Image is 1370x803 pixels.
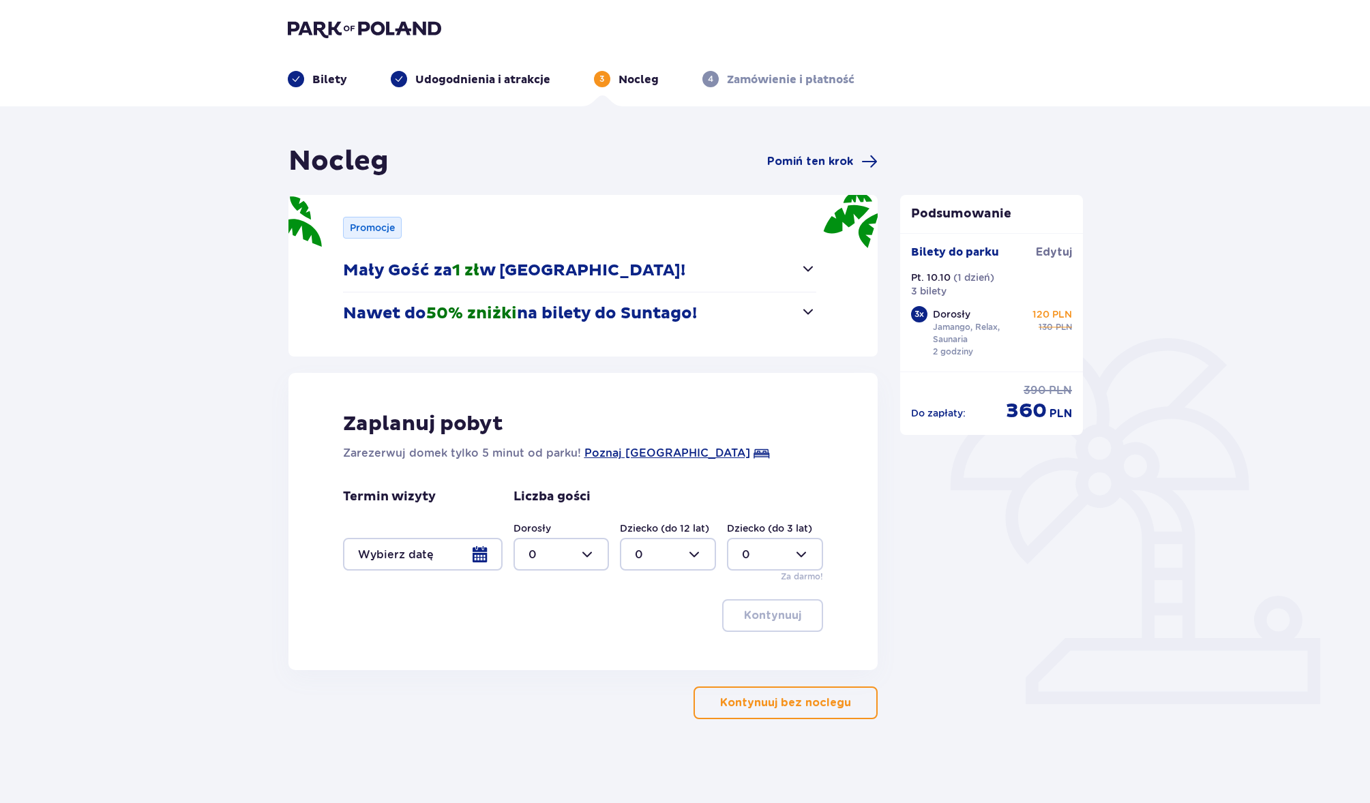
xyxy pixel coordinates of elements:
div: 3Nocleg [594,71,659,87]
label: Dziecko (do 3 lat) [727,521,812,535]
span: 50% zniżki [426,303,517,324]
div: Udogodnienia i atrakcje [391,71,550,87]
p: Dorosły [933,307,970,321]
p: Nocleg [619,72,659,87]
a: Poznaj [GEOGRAPHIC_DATA] [584,445,750,461]
label: Dorosły [513,521,551,535]
span: Edytuj [1036,245,1072,260]
p: 4 [708,73,713,85]
p: Jamango, Relax, Saunaria [933,321,1027,346]
span: 130 [1039,321,1053,333]
p: Do zapłaty : [911,406,966,420]
p: Zaplanuj pobyt [343,411,503,437]
p: Za darmo! [781,571,823,583]
p: Kontynuuj bez noclegu [720,695,851,710]
div: 3 x [911,306,927,322]
p: 2 godziny [933,346,973,358]
p: Pt. 10.10 [911,271,951,284]
span: PLN [1049,383,1072,398]
img: Park of Poland logo [288,19,441,38]
div: 4Zamówienie i płatność [702,71,854,87]
p: Zarezerwuj domek tylko 5 minut od parku! [343,445,581,461]
p: 120 PLN [1032,307,1072,321]
p: Liczba gości [513,489,591,505]
p: Termin wizyty [343,489,436,505]
p: Kontynuuj [744,608,801,623]
p: ( 1 dzień ) [953,271,994,284]
p: Mały Gość za w [GEOGRAPHIC_DATA]! [343,260,685,281]
p: Udogodnienia i atrakcje [415,72,550,87]
p: Nawet do na bilety do Suntago! [343,303,697,324]
div: Bilety [288,71,347,87]
button: Kontynuuj [722,599,823,632]
span: 390 [1024,383,1046,398]
button: Kontynuuj bez noclegu [694,686,878,719]
h1: Nocleg [288,145,389,179]
span: 360 [1006,398,1047,424]
p: Podsumowanie [900,206,1083,222]
a: Pomiń ten krok [767,153,878,170]
span: PLN [1056,321,1072,333]
span: Pomiń ten krok [767,154,853,169]
p: Zamówienie i płatność [727,72,854,87]
button: Mały Gość za1 złw [GEOGRAPHIC_DATA]! [343,249,817,292]
label: Dziecko (do 12 lat) [620,521,709,535]
span: PLN [1049,406,1072,421]
p: Promocje [350,221,395,234]
p: Bilety [312,72,347,87]
button: Nawet do50% zniżkina bilety do Suntago! [343,292,817,335]
span: 1 zł [452,260,479,281]
p: 3 bilety [911,284,947,298]
p: 3 [599,73,604,85]
p: Bilety do parku [911,245,999,260]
